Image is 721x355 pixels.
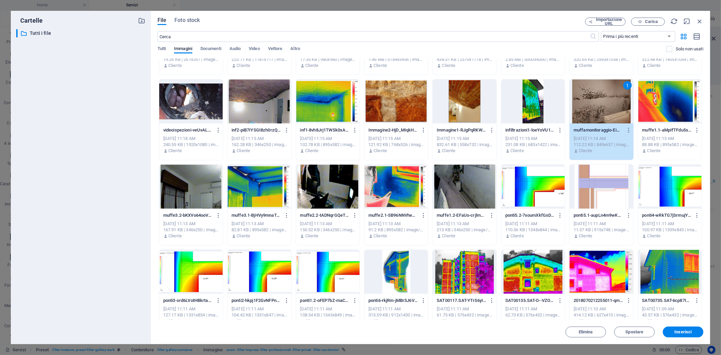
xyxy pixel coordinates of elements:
[437,142,492,148] div: 832.61 KB | 558x732 | image/png
[437,136,492,142] div: [DATE] 11:15 AM
[305,63,319,69] p: Cliente
[232,227,287,233] div: 82.81 KB | 895x582 | image/jpeg
[675,330,692,334] span: Inserisci
[200,45,221,54] span: Documenti
[642,142,698,148] div: 88.88 KB | 895x582 | image/jpeg
[158,45,166,54] span: Tutti
[510,318,524,324] p: Cliente
[232,56,287,63] div: 223.71 KB | 1181x717 | image/jpeg
[300,312,356,318] div: 108.54 KB | 1343x849 | image/png
[642,298,692,304] p: SAT00735.SAT-6cp87I6IkEGkNHq2j78Kbw.JPG
[374,233,387,239] p: Cliente
[574,212,623,218] p: ponti5.1-aupLn4m9wKbTHfupNQHOLg.png
[437,221,492,227] div: [DATE] 11:13 AM
[232,127,281,133] p: inf2-piB7IYSGI8zh0rzQdzMqpg.png
[437,312,492,318] div: 61.75 KB | 576x432 | image/jpeg
[368,142,424,148] div: 121.92 KB | 768x526 | image/jpeg
[368,127,418,133] p: Immagine2-HjD_MIqkHeZbaOg5dT1H4Q.jpg
[168,233,182,239] p: Cliente
[374,318,387,324] p: Cliente
[442,148,456,154] p: Cliente
[579,63,592,69] p: Cliente
[232,298,281,304] p: ponti2-hkpj1F2GvNFPnAKB3ETsJQ.png
[642,221,698,227] div: [DATE] 11:11 AM
[696,18,703,25] i: Chiudi
[368,227,424,233] div: 91.2 KB | 895x582 | image/jpeg
[16,16,43,25] p: Cartelle
[163,127,213,133] p: videoispezioni-veUvALxRrpc8a_aD2CYiVg.jpg
[158,16,166,24] span: File
[300,56,356,63] div: 17.35 KB | 980x980 | image/webp
[574,227,629,233] div: 11.37 KB | 915x748 | image/png
[237,63,250,69] p: Cliente
[642,56,698,63] div: 322.48 KB | 1405x1054 | image/jpeg
[642,212,692,218] p: ponti4-wRkTG7jSrmujYd2urmSrow.png
[368,136,424,142] div: [DATE] 11:15 AM
[579,233,592,239] p: Cliente
[647,63,661,69] p: Cliente
[163,312,219,318] div: 127.17 KB | 1331x854 | image/png
[174,45,192,54] span: Immagini
[237,148,250,154] p: Cliente
[437,227,492,233] div: 213 KB | 346x250 | image/png
[437,127,486,133] p: Immagine1-RJgPqRKWkKnPzE9VbFz4Ig.png
[574,136,629,142] div: [DATE] 11:14 AM
[579,148,592,154] p: Cliente
[168,148,182,154] p: Cliente
[505,56,561,63] div: 2.85 MB | 3000x4000 | image/jpeg
[595,18,623,26] span: Importazione URL
[614,327,655,337] button: Spostare
[16,29,18,38] div: ​
[579,330,593,334] span: Elimina
[237,318,250,324] p: Cliente
[647,233,661,239] p: Cliente
[268,45,283,54] span: Vettore
[368,312,424,318] div: 313.59 KB | 912x1430 | image/jpeg
[574,127,623,133] p: muffamonitoraggio-Eimt1mwEeT7cXX-XPRkeag.jpg
[574,298,623,304] p: 2018070212255011-qmXkE9Qidu2_PNnkY2bJUg.jpg
[574,221,629,227] div: [DATE] 11:11 AM
[305,318,319,324] p: Cliente
[505,127,555,133] p: infiltrazioni1-loeYoVU1K2IkzVRWc4sBcw.jpg
[642,227,698,233] div: 100.97 KB | 1339x843 | image/png
[368,306,424,312] div: [DATE] 11:11 AM
[232,221,287,227] div: [DATE] 11:13 AM
[579,318,592,324] p: Cliente
[305,233,319,239] p: Cliente
[510,233,524,239] p: Cliente
[163,136,219,142] div: [DATE] 11:18 AM
[232,142,287,148] div: 162.28 KB | 346x250 | image/png
[626,330,644,334] span: Spostare
[232,212,281,218] p: muffe3.1-BjHVy9mnaTspHbBjZp2nEQ.JPG
[631,18,665,26] button: Carica
[505,212,555,218] p: ponti5.2-7xoumXkfGsDLvetJN6w0Cg.png
[300,298,350,304] p: ponti1.2-oFEP7bZ-maC0GxFX1-vPEA.png
[374,148,387,154] p: Cliente
[437,56,492,63] div: 438.31 KB | 2370x1778 | image/jpeg
[574,312,629,318] div: 414.12 KB | 627x410 | image/jpeg
[300,142,356,148] div: 102.78 KB | 895x582 | image/jpeg
[585,18,626,26] button: Importazione URL
[163,227,219,233] div: 167.91 KB | 346x250 | image/png
[232,136,287,142] div: [DATE] 11:15 AM
[300,306,356,312] div: [DATE] 11:11 AM
[574,306,629,312] div: [DATE] 11:10 AM
[305,148,319,154] p: Cliente
[163,221,219,227] div: [DATE] 11:13 AM
[642,306,698,312] div: [DATE] 11:09 AM
[368,221,424,227] div: [DATE] 11:13 AM
[174,16,200,24] span: Foto stock
[163,142,219,148] div: 240.55 KB | 1920x1080 | image/jpeg
[437,212,486,218] p: muffe1.2-EFaUo-crjlmHumNPsvTqug.png
[163,56,219,63] div: 19.26 KB | 261x261 | image/png
[647,318,661,324] p: Cliente
[290,45,300,54] span: Altro
[505,312,561,318] div: 62.73 KB | 576x432 | image/jpeg
[368,212,418,218] p: muffe2.1-SB96NNVheRexB_wWXt51vg.JPG
[566,327,606,337] button: Elimina
[368,298,418,304] p: ponti6-rkjRm-jMBr3J6V61UInbkQ.jpg
[505,227,561,233] div: 110.36 KB | 1348x844 | image/png
[505,306,561,312] div: [DATE] 11:11 AM
[163,298,213,304] p: ponti3-srd6LVotHBkrtaoS5e4OeQ.png
[505,298,555,304] p: SAT00135.SAT-O--VZO40GifisV-hO38o2w.JPG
